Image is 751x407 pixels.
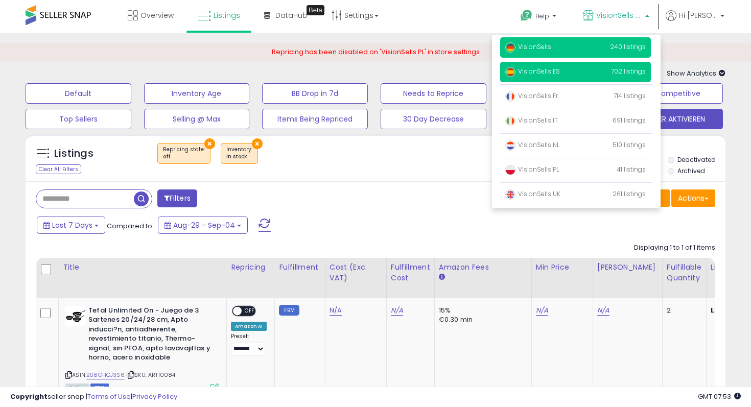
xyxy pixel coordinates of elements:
[617,165,646,174] span: 41 listings
[505,42,551,51] span: VisionSells
[505,116,515,126] img: italy.png
[252,138,263,149] button: ×
[536,262,589,273] div: Min Price
[613,189,646,198] span: 261 listings
[536,305,548,316] a: N/A
[505,42,515,53] img: germany.png
[505,91,515,102] img: france.png
[381,109,486,129] button: 30 Day Decrease
[671,189,715,207] button: Actions
[140,10,174,20] span: Overview
[667,262,702,283] div: Fulfillable Quantity
[505,189,560,198] span: VisionSells UK
[144,109,250,129] button: Selling @ Max
[107,221,154,231] span: Compared to:
[505,91,558,100] span: VisionSells Fr
[157,189,197,207] button: Filters
[26,109,131,129] button: Top Sellers
[88,306,213,365] b: Tefal Unlimited On - Juego de 3 Sartenes 20/24/28 cm, Apto inducci?n, antiadherente, revestimient...
[381,83,486,104] button: Needs to Reprice
[391,262,430,283] div: Fulfillment Cost
[613,140,646,149] span: 510 listings
[330,305,342,316] a: N/A
[505,67,515,77] img: spain.png
[52,220,92,230] span: Last 7 Days
[505,140,559,149] span: VisionSells NL
[677,155,716,164] label: Deactivated
[144,83,250,104] button: Inventory Age
[609,143,726,153] p: Listing States:
[634,243,715,253] div: Displaying 1 to 1 of 1 items
[226,153,252,160] div: in stock
[10,392,177,402] div: seller snap | |
[617,83,723,104] button: Non Competitive
[10,392,48,401] strong: Copyright
[126,371,176,379] span: | SKU: ART10084
[667,306,698,315] div: 2
[610,42,646,51] span: 240 listings
[505,116,558,125] span: VisionSells IT
[307,5,324,15] div: Tooltip anchor
[505,140,515,151] img: netherlands.png
[679,10,717,20] span: Hi [PERSON_NAME]
[63,262,222,273] div: Title
[86,371,125,379] a: B08GHCJ3S6
[26,83,131,104] button: Default
[677,166,705,175] label: Archived
[173,220,235,230] span: Aug-29 - Sep-04
[226,146,252,161] span: Inventory :
[666,10,724,33] a: Hi [PERSON_NAME]
[262,109,368,129] button: Items Being Repriced
[214,10,240,20] span: Listings
[505,67,560,76] span: VisionSells ES
[279,305,299,316] small: FBM
[65,306,86,326] img: 31ghXFyk6VL._SL40_.jpg
[204,138,215,149] button: ×
[158,217,248,234] button: Aug-29 - Sep-04
[330,262,382,283] div: Cost (Exc. VAT)
[242,306,258,315] span: OFF
[54,147,93,161] h5: Listings
[596,10,642,20] span: VisionSells ES
[505,165,515,175] img: poland.png
[698,392,741,401] span: 2025-09-12 07:53 GMT
[279,262,320,273] div: Fulfillment
[667,68,725,78] span: Show Analytics
[37,217,105,234] button: Last 7 Days
[231,333,267,356] div: Preset:
[617,109,723,129] button: REPRICER AKTIVIEREN
[535,12,549,20] span: Help
[87,392,131,401] a: Terms of Use
[439,262,527,273] div: Amazon Fees
[275,10,308,20] span: DataHub
[611,67,646,76] span: 702 listings
[520,9,533,22] i: Get Help
[597,262,658,273] div: [PERSON_NAME]
[597,305,609,316] a: N/A
[132,392,177,401] a: Privacy Policy
[272,47,480,57] span: Repricing has been disabled on 'VisionSells PL' in store settings
[505,189,515,200] img: uk.png
[163,146,205,161] span: Repricing state :
[439,315,524,324] div: €0.30 min
[439,306,524,315] div: 15%
[163,153,205,160] div: off
[391,305,403,316] a: N/A
[613,116,646,125] span: 691 listings
[231,322,267,331] div: Amazon AI
[512,2,567,33] a: Help
[439,273,445,282] small: Amazon Fees.
[36,164,81,174] div: Clear All Filters
[505,165,559,174] span: VisionSells PL
[231,262,270,273] div: Repricing
[614,91,646,100] span: 714 listings
[262,83,368,104] button: BB Drop in 7d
